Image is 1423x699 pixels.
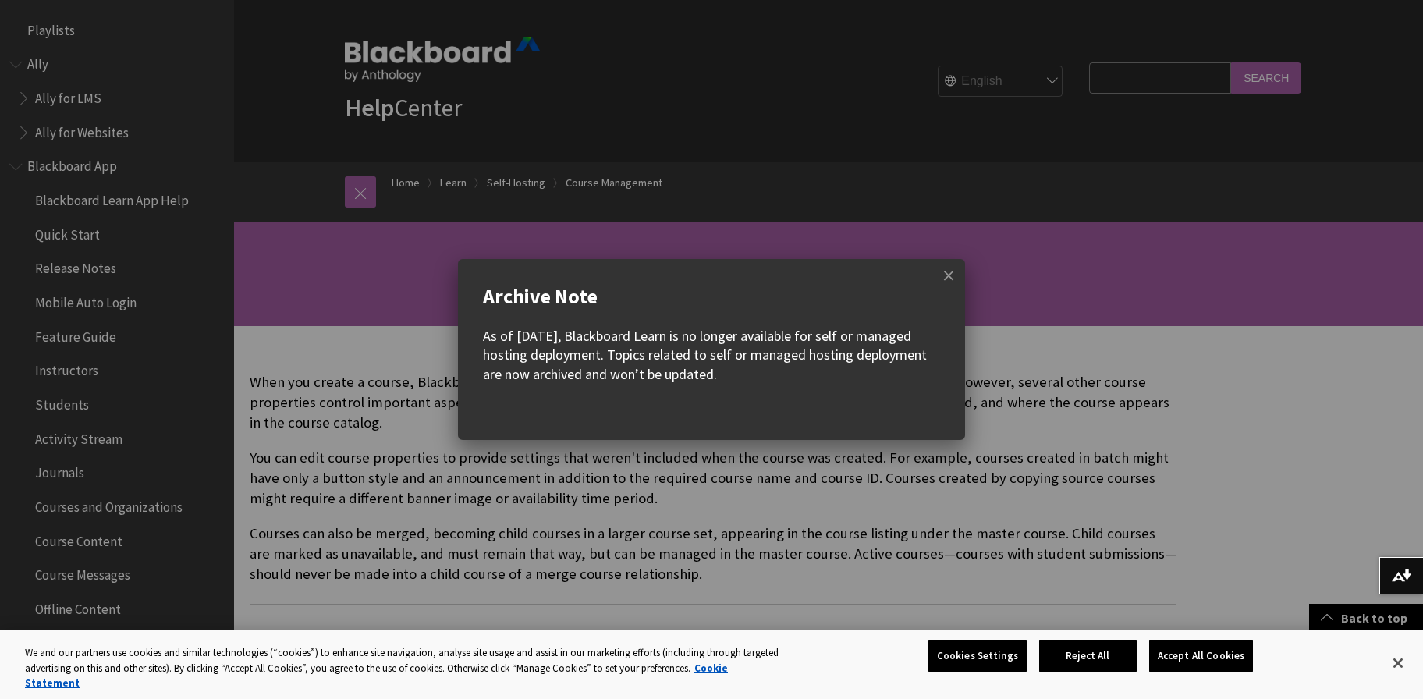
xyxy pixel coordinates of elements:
[1039,640,1137,672] button: Reject All
[928,640,1027,672] button: Cookies Settings
[1149,640,1253,672] button: Accept All Cookies
[25,662,728,690] a: More information about your privacy, opens in a new tab
[25,645,782,691] div: We and our partners use cookies and similar technologies (“cookies”) to enhance site navigation, ...
[483,284,940,308] div: Archive Note
[483,327,940,384] div: As of [DATE], Blackboard Learn is no longer available for self or managed hosting deployment. Top...
[1381,646,1415,680] button: Close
